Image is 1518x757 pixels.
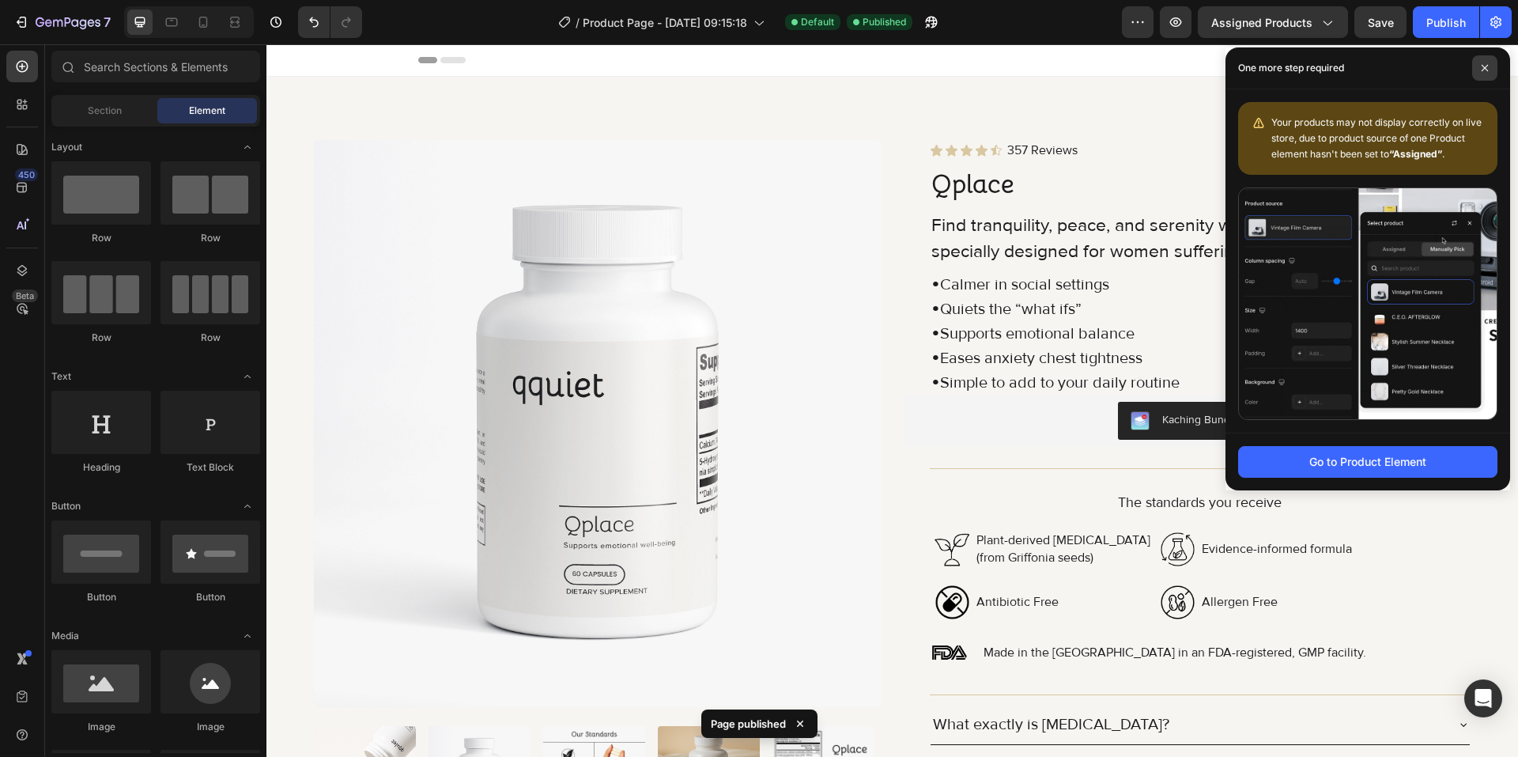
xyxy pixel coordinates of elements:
span: Product Page - [DATE] 09:15:18 [583,14,747,31]
button: Kaching Bundles [852,358,991,396]
div: Kaching Bundles [896,367,978,384]
p: Find tranquility, peace, and serenity with Qplace® capsules, specially designed for women sufferi... [665,168,1203,219]
span: Default [801,15,834,29]
div: Publish [1426,14,1466,31]
button: Save [1354,6,1407,38]
div: Row [51,331,151,345]
div: Beta [12,290,38,302]
p: Antibiotic Free [710,549,887,566]
span: Toggle open [235,623,260,649]
div: Row [51,231,151,245]
img: KachingBundles.png [864,367,883,386]
p: Allergen Free [935,549,1203,566]
div: Button [160,590,260,604]
img: gempages_580597363031147438-9f66f1fa-c9b9-4076-aff2-e57a9fbea2e5.png [889,483,934,528]
span: Assigned Products [1211,14,1312,31]
div: Image [160,720,260,734]
p: One more step required [1238,60,1344,76]
div: Button [51,590,151,604]
input: Search Sections & Elements [51,51,260,82]
p: Quiets the “what ifs” [665,252,1203,276]
span: Element [189,104,225,118]
p: Eases anxiety chest tightness [665,301,1203,325]
div: Go to Product Element [1309,453,1426,470]
div: 450 [15,168,38,181]
span: Toggle open [235,494,260,519]
p: 7 [104,13,111,32]
button: 7 [6,6,118,38]
div: Undo/Redo [298,6,362,38]
p: 357 Reviews [741,97,811,115]
p: Calmer in social settings [665,227,1203,252]
span: • [665,297,674,326]
div: Heading [51,460,151,475]
span: Media [51,629,79,643]
iframe: Design area [266,44,1518,757]
h1: Qplace [663,122,1205,159]
p: The standards you receive [852,449,1015,468]
button: Assigned Products [1198,6,1348,38]
span: Button [51,499,81,513]
button: Go to Product Element [1238,446,1497,478]
span: • [665,321,674,350]
span: Save [1368,16,1394,29]
p: Made in the [GEOGRAPHIC_DATA] in an FDA-registered, GMP facility. [717,600,1100,617]
span: • [665,223,674,252]
div: Image [51,720,151,734]
p: Plant-derived [MEDICAL_DATA] (from Griffonia seeds) [710,487,887,523]
span: Section [88,104,122,118]
p: Evidence-informed formula [935,496,1203,513]
p: Simple to add to your daily routine [665,325,1203,350]
p: Page published [711,716,786,732]
span: • [665,248,674,277]
span: Text [51,369,71,384]
div: Text Block [160,460,260,475]
img: gempages_580597363031147438-f0f5616d-83f6-4517-9b69-331620225995.png [663,483,708,528]
b: “Assigned” [1389,148,1442,160]
img: gempages_580597363031147438-9bd52b17-68e4-441c-86fd-19ed5b60bf0a.png [663,536,708,581]
img: gempages_580597363031147438-404eba21-6a46-4171-968f-8c5024ba530b.png [663,589,703,628]
span: / [576,14,580,31]
div: Row [160,231,260,245]
p: What exactly is [MEDICAL_DATA]? [666,669,903,691]
p: Supports emotional balance [665,276,1203,301]
span: Toggle open [235,134,260,160]
div: Open Intercom Messenger [1464,679,1502,717]
img: gempages_580597363031147438-0bf32208-4f17-47d2-8a93-acc802f514ba.png [889,536,934,581]
button: Publish [1413,6,1479,38]
span: Published [863,15,906,29]
div: Row [160,331,260,345]
span: • [665,272,674,301]
span: Your products may not display correctly on live store, due to product source of one Product eleme... [1271,116,1482,160]
span: Layout [51,140,82,154]
span: Toggle open [235,364,260,389]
